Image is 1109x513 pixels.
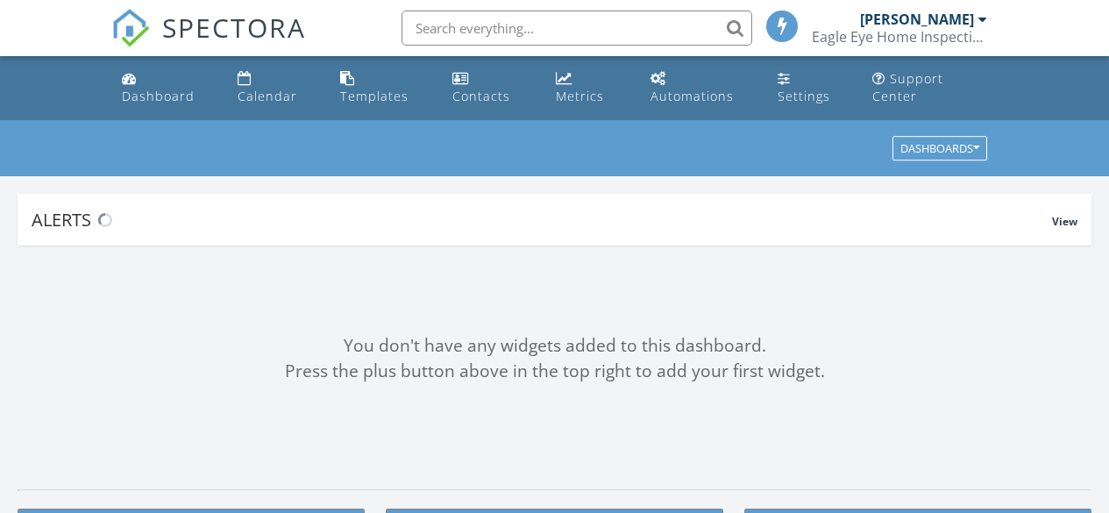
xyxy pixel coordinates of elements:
[812,28,987,46] div: Eagle Eye Home Inspections
[549,63,629,113] a: Metrics
[900,143,979,155] div: Dashboards
[333,63,431,113] a: Templates
[238,88,297,104] div: Calendar
[115,63,217,113] a: Dashboard
[445,63,535,113] a: Contacts
[771,63,851,113] a: Settings
[872,70,943,104] div: Support Center
[162,9,306,46] span: SPECTORA
[111,24,306,61] a: SPECTORA
[892,137,987,161] button: Dashboards
[1052,214,1077,229] span: View
[452,88,510,104] div: Contacts
[650,88,734,104] div: Automations
[860,11,974,28] div: [PERSON_NAME]
[556,88,604,104] div: Metrics
[231,63,319,113] a: Calendar
[402,11,752,46] input: Search everything...
[32,208,1052,232] div: Alerts
[122,88,195,104] div: Dashboard
[18,359,1091,384] div: Press the plus button above in the top right to add your first widget.
[340,88,409,104] div: Templates
[643,63,757,113] a: Automations (Basic)
[18,333,1091,359] div: You don't have any widgets added to this dashboard.
[865,63,994,113] a: Support Center
[778,88,830,104] div: Settings
[111,9,150,47] img: The Best Home Inspection Software - Spectora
